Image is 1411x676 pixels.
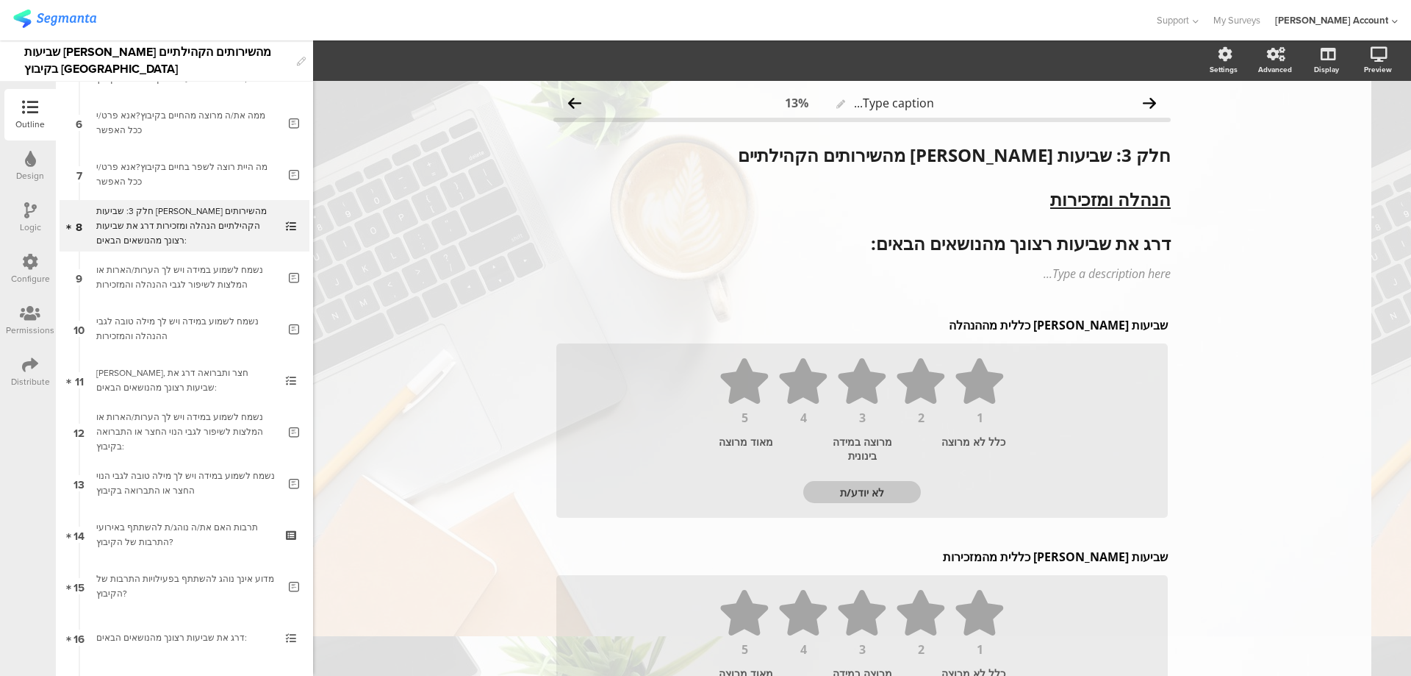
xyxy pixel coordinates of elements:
[96,314,278,344] div: נשמח לשמוע במידה ויש לך מילה טובה לגבי ההנהלה והמזכירות
[1210,64,1238,75] div: Settings
[954,644,1005,655] div: 1
[96,108,278,138] div: ממה את/ה מרוצה מהחיים בקיבוץ?אנא פרט/י ככל האפשר
[719,435,805,463] div: מאוד מרוצה
[895,412,947,424] div: 2
[60,561,309,612] a: 15 מדוע אינך נוהג להשתתף בפעילויות התרבות של הקיבוץ?
[76,115,82,131] span: 6
[6,324,54,337] div: Permissions
[819,435,905,463] div: מרוצה במידה בינונית
[836,644,888,655] div: 3
[11,375,50,388] div: Distribute
[96,410,278,454] div: נשמח לשמוע במידה ויש לך הערות/הארות או המלצות לשיפור לגבי הנוי החצר או התברואה בקיבוץ:
[60,200,309,252] a: 8 חלק 3: שביעות [PERSON_NAME] מהשירותים הקהילתיים הנהלה ומזכירות דרג את שביעות רצונך מהנושאים הבאים:
[24,40,290,81] div: שביעות [PERSON_NAME] מהשירותים הקהילתיים בקיבוץ [GEOGRAPHIC_DATA]
[96,630,272,645] div: דרג את שביעות רצונך מהנושאים הבאים:
[895,644,947,655] div: 2
[738,143,1171,167] strong: חלק 3: שביעות [PERSON_NAME] מהשירותים הקהילתיים
[60,458,309,509] a: 13 נשמח לשמוע במידה ויש לך מילה טובה לגבי הנוי החצר או התברואה בקיבוץ
[60,509,309,561] a: 14 תרבות האם את/ה נוהג/ת להשתתף באירועי התרבות של הקיבוץ?
[60,612,309,663] a: 16 דרג את שביעות רצונך מהנושאים הבאים:
[785,95,808,111] div: 13%
[76,269,82,285] span: 9
[76,166,82,182] span: 7
[96,263,278,292] div: נשמח לשמוע במידה ויש לך הערות/הארות או המלצות לשיפור לגבי ההנהלה והמזכירות
[60,252,309,303] a: 9 נשמח לשמוע במידה ויש לך הערות/הארות או המלצות לשיפור לגבי ההנהלה והמזכירות
[556,317,1168,333] p: שביעות [PERSON_NAME] כללית מההנהלה
[556,549,1168,565] p: שביעות [PERSON_NAME] כללית מהמזכירות
[73,527,85,543] span: 14
[13,10,96,28] img: segmanta logo
[954,412,1005,424] div: 1
[871,231,1171,255] strong: דרג את שביעות רצונך מהנושאים הבאים:
[719,644,770,655] div: 5
[854,95,934,111] span: Type caption...
[919,435,1005,463] div: כלל לא מרוצה
[60,406,309,458] a: 12 נשמח לשמוע במידה ויש לך הערות/הארות או המלצות לשיפור לגבי הנוי החצר או התברואה בקיבוץ:
[73,630,85,646] span: 16
[60,97,309,149] a: 6 ממה את/ה מרוצה מהחיים בקיבוץ?אנא פרט/י ככל האפשר
[96,469,278,498] div: נשמח לשמוע במידה ויש לך מילה טובה לגבי הנוי החצר או התברואה בקיבוץ
[20,221,41,234] div: Logic
[73,578,85,594] span: 15
[553,266,1171,282] div: Type a description here...
[60,149,309,200] a: 7 מה היית רוצה לשפר בחיים בקיבוץ?אנא פרט/י ככל האפשר
[96,160,278,189] div: מה היית רוצה לשפר בחיים בקיבוץ?אנא פרט/י ככל האפשר
[1364,64,1392,75] div: Preview
[1258,64,1292,75] div: Advanced
[60,303,309,355] a: 10 נשמח לשמוע במידה ויש לך מילה טובה לגבי ההנהלה והמזכירות
[96,572,278,601] div: מדוע אינך נוהג להשתתף בפעילויות התרבות של הקיבוץ?
[1314,64,1339,75] div: Display
[11,272,50,285] div: Configure
[16,169,44,182] div: Design
[73,424,85,440] span: 12
[96,204,272,248] div: חלק 3: שביעות רצון מהשירותים הקהילתיים הנהלה ומזכירות דרג את שביעות רצונך מהנושאים הבאים:
[778,412,829,424] div: 4
[75,372,84,388] span: 11
[96,520,272,549] div: תרבות האם את/ה נוהג/ת להשתתף באירועי התרבות של הקיבוץ?
[1157,13,1189,27] span: Support
[96,366,272,395] div: נוי, חצר ותברואה דרג את שביעות רצונך מהנושאים הבאים:
[73,475,85,491] span: 13
[60,355,309,406] a: 11 [PERSON_NAME], חצר ותברואה דרג את שביעות רצונך מהנושאים הבאים:
[76,218,82,234] span: 8
[778,644,829,655] div: 4
[1275,13,1388,27] div: [PERSON_NAME] Account
[73,321,85,337] span: 10
[1050,187,1171,211] u: הנהלה ומזכירות
[836,412,888,424] div: 3
[719,412,770,424] div: 5
[15,118,45,131] div: Outline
